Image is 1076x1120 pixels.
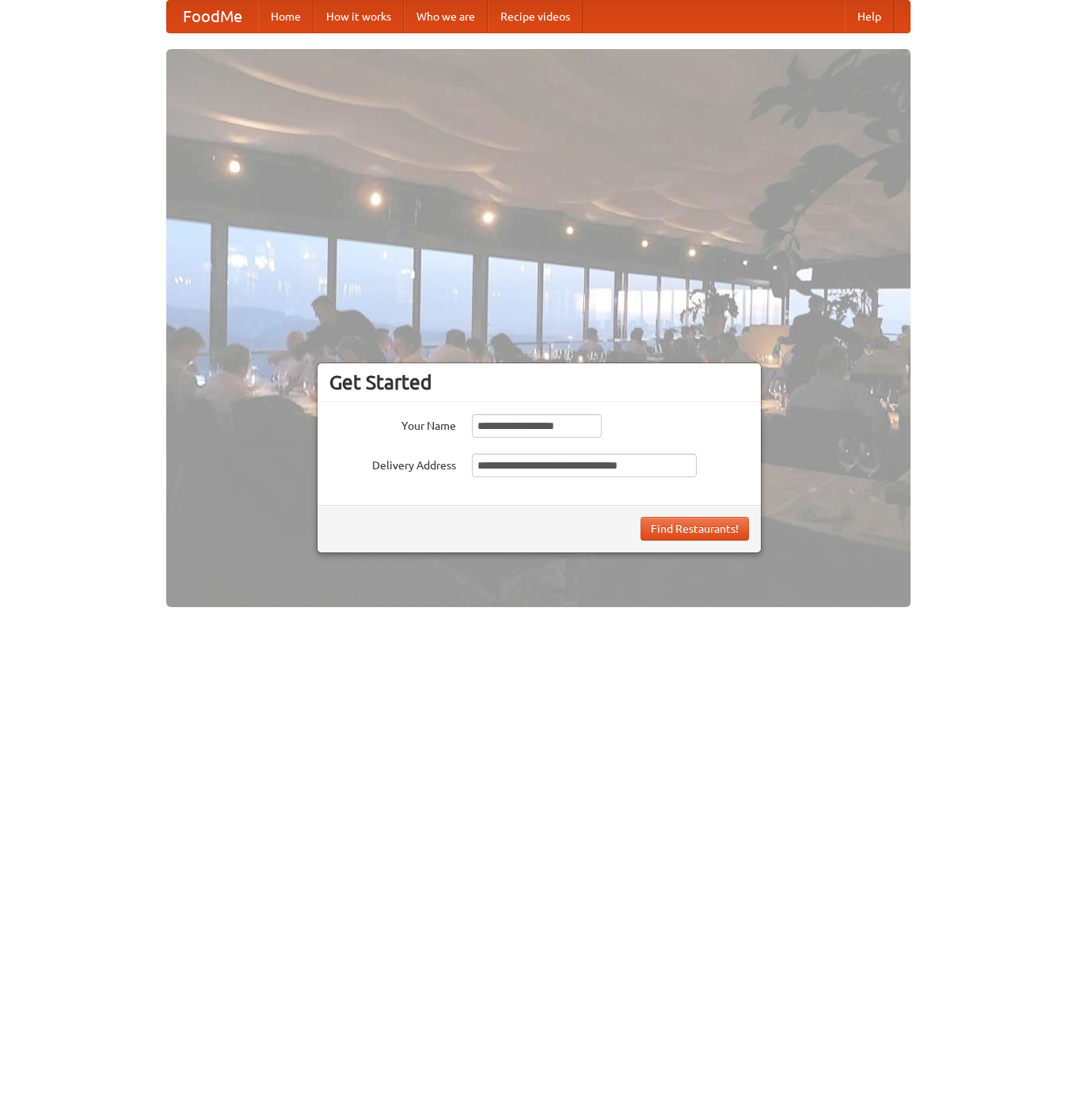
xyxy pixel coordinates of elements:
a: FoodMe [167,1,258,32]
label: Delivery Address [329,454,456,473]
a: How it works [314,1,404,32]
a: Help [845,1,894,32]
label: Your Name [329,414,456,434]
a: Recipe videos [488,1,583,32]
button: Find Restaurants! [641,517,749,541]
a: Who we are [404,1,488,32]
a: Home [258,1,314,32]
h3: Get Started [329,370,749,394]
